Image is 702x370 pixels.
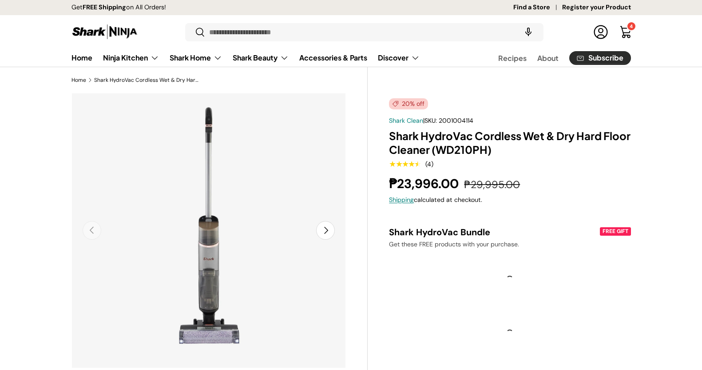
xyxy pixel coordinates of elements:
[425,161,433,168] div: (4)
[464,178,520,191] s: ₱29,995.00
[227,49,294,67] summary: Shark Beauty
[389,98,428,109] span: 20% off
[103,49,159,67] a: Ninja Kitchen
[389,129,631,157] h1: Shark HydroVac Cordless Wet & Dry Hard Floor Cleaner (WD210PH)
[389,160,420,169] span: ★★★★★
[389,240,519,248] span: Get these FREE products with your purchase.
[477,49,631,67] nav: Secondary
[600,227,631,236] div: FREE GIFT
[164,49,227,67] summary: Shark Home
[389,117,423,125] a: Shark Clean
[389,160,420,168] div: 4.5 out of 5.0 stars
[71,3,166,12] p: Get on All Orders!
[513,3,562,12] a: Find a Store
[588,54,623,61] span: Subscribe
[424,117,437,125] span: SKU:
[389,226,598,238] div: Shark HydroVac Bundle
[514,22,543,42] speech-search-button: Search by voice
[389,175,461,192] strong: ₱23,996.00
[537,49,559,67] a: About
[71,23,138,40] img: Shark Ninja Philippines
[71,77,86,83] a: Home
[389,195,631,205] div: calculated at checkout.
[170,49,222,67] a: Shark Home
[71,76,368,84] nav: Breadcrumbs
[498,49,527,67] a: Recipes
[71,49,420,67] nav: Primary
[569,51,631,65] a: Subscribe
[423,117,473,125] span: |
[98,49,164,67] summary: Ninja Kitchen
[378,49,420,67] a: Discover
[373,49,425,67] summary: Discover
[562,3,631,12] a: Register your Product
[83,3,126,11] strong: FREE Shipping
[439,117,473,125] span: 2001004114
[233,49,289,67] a: Shark Beauty
[389,196,414,204] a: Shipping
[299,49,367,66] a: Accessories & Parts
[71,49,92,66] a: Home
[94,77,201,83] a: Shark HydroVac Cordless Wet & Dry Hard Floor Cleaner (WD210PH)
[630,23,633,29] span: 4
